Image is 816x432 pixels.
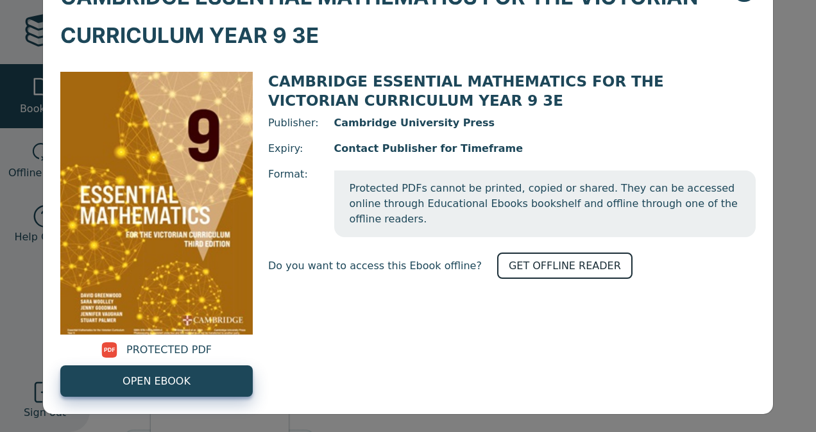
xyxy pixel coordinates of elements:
[101,342,117,358] img: pdf.svg
[334,115,756,131] span: Cambridge University Press
[268,167,319,237] span: Format:
[126,342,212,358] span: PROTECTED PDF
[60,72,253,335] img: b673ef71-8de6-4ac1-b5e1-0d307aac8e6f.jpg
[268,73,664,109] span: CAMBRIDGE ESSENTIAL MATHEMATICS FOR THE VICTORIAN CURRICULUM YEAR 9 3E
[60,365,253,397] a: OPEN EBOOK
[268,141,319,156] span: Expiry:
[268,253,756,279] div: Do you want to access this Ebook offline?
[497,253,633,279] a: GET OFFLINE READER
[334,170,756,237] span: Protected PDFs cannot be printed, copied or shared. They can be accessed online through Education...
[334,141,756,156] span: Contact Publisher for Timeframe
[123,374,191,389] span: OPEN EBOOK
[268,115,319,131] span: Publisher:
